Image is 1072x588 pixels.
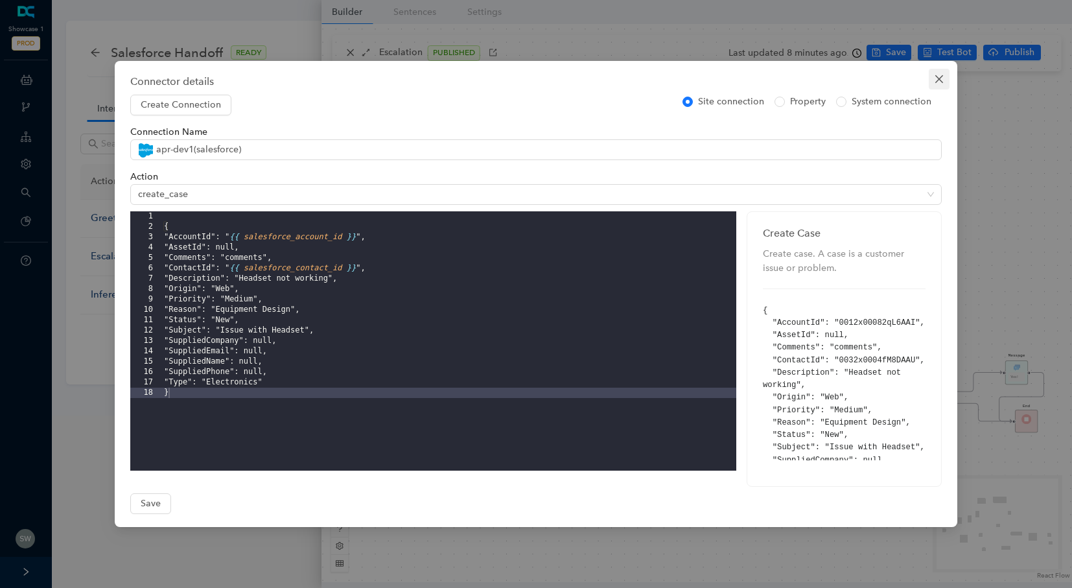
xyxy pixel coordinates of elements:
[130,336,161,346] div: 13
[139,143,153,158] img: salesforce.svg
[130,263,161,274] div: 6
[130,346,161,357] div: 14
[130,315,161,325] div: 11
[130,222,161,232] div: 2
[130,305,161,315] div: 10
[763,225,926,241] div: Create Case
[141,98,221,112] a: Create Connection
[763,305,926,460] pre: { "AccountId": "0012x00082qL6AAI", "AssetId": null, "Comments": "comments", "ContactId": "0032x00...
[763,247,926,276] div: Create case. A case is a customer issue or problem.
[130,325,161,336] div: 12
[130,253,161,263] div: 5
[130,125,942,139] div: Connection Name
[785,95,831,109] span: Property
[130,170,942,184] div: Action
[130,294,161,305] div: 9
[130,377,161,388] div: 17
[138,140,934,159] span: apr-dev1 ( salesforce )
[130,388,161,398] div: 18
[130,367,161,377] div: 16
[138,185,934,204] span: create_case
[130,357,161,367] div: 15
[929,69,950,89] button: Close
[693,95,769,109] span: Site connection
[130,284,161,294] div: 8
[846,95,937,109] span: System connection
[130,232,161,242] div: 3
[130,274,161,284] div: 7
[934,74,944,84] span: close
[130,242,161,253] div: 4
[130,95,231,115] button: Create Connection
[130,74,942,89] div: Connector details
[130,211,161,222] div: 1
[141,497,161,511] span: Save
[130,493,171,514] button: Save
